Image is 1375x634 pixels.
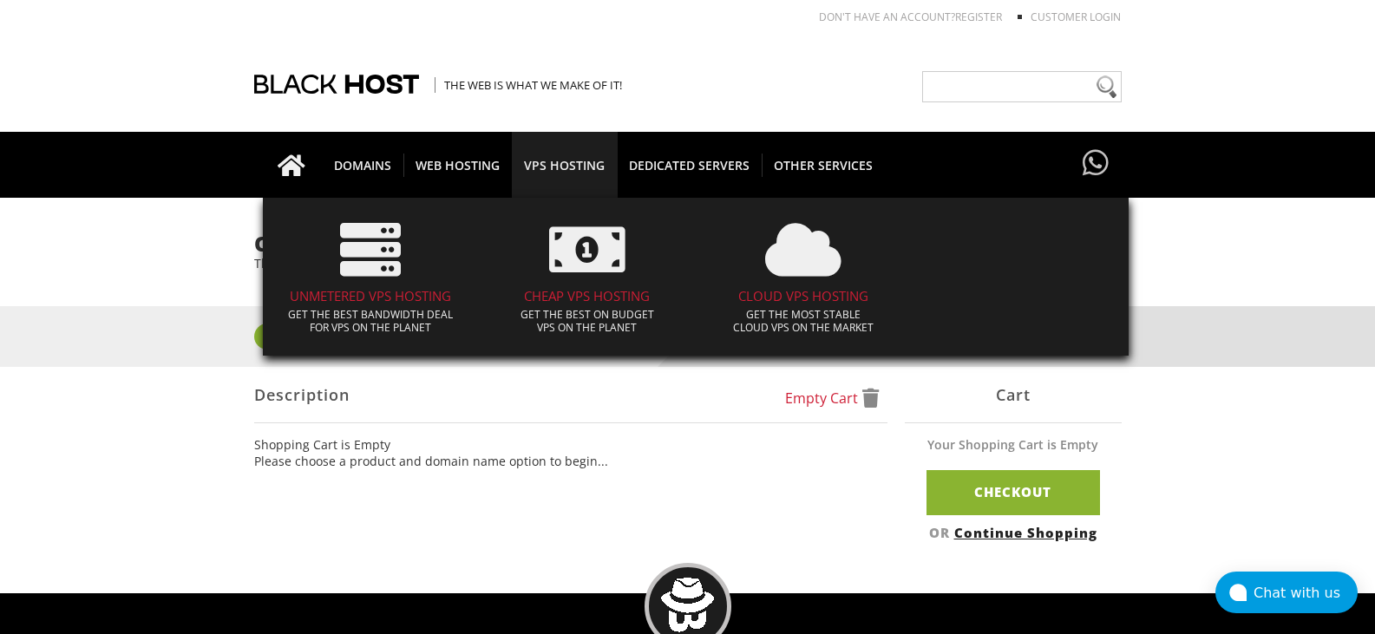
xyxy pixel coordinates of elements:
div: OR [905,524,1122,541]
span: VPS HOSTING [512,154,617,177]
a: DEDICATED SERVERS [617,132,763,198]
h4: CLOUD VPS HOSTING [709,289,900,304]
p: The product/service you have chosen has the following configuration options for you to choose from. [254,255,1122,271]
span: DOMAINS [322,154,404,177]
h1: Order Summary [254,232,1122,255]
img: BlackHOST mascont, Blacky. [660,578,715,632]
div: Chat with us [1254,585,1358,601]
a: CLOUD VPS HOSTING Get the Most stableCloud VPS on the market [700,206,908,347]
a: Customer Login [1031,10,1121,24]
span: The Web is what we make of it! [435,77,622,93]
h4: UNMETERED VPS HOSTING [276,289,467,304]
ul: Shopping Cart is Empty Please choose a product and domain name option to begin... [254,436,887,469]
span: OTHER SERVICES [762,154,885,177]
button: Chat with us [1215,572,1358,613]
p: Get the best on budget VPS on the planet [492,308,683,334]
a: Have questions? [1078,132,1113,196]
div: Description [254,367,887,423]
a: Empty Cart [785,389,879,408]
a: Checkout [926,470,1100,514]
a: UNMETERED VPS HOSTING Get the best bandwidth dealfor VPS on the planet [267,206,475,347]
span: WEB HOSTING [403,154,513,177]
p: Get the Most stable Cloud VPS on the market [709,308,900,334]
input: Need help? [922,71,1122,102]
div: Your Shopping Cart is Empty [905,436,1122,470]
p: Get the best bandwidth deal for VPS on the planet [276,308,467,334]
a: Continue Shopping [954,524,1097,541]
div: Cart [905,367,1122,423]
a: DOMAINS [322,132,404,198]
a: REGISTER [955,10,1002,24]
h4: CHEAP VPS HOSTING [492,289,683,304]
a: Go to homepage [260,132,323,198]
span: 1 [254,324,280,350]
a: OTHER SERVICES [762,132,885,198]
a: CHEAP VPS HOSTING Get the best on budgetVPS on the planet [483,206,691,347]
a: VPS HOSTING [512,132,618,198]
span: DEDICATED SERVERS [617,154,763,177]
li: Don't have an account? [793,10,1002,24]
a: WEB HOSTING [403,132,513,198]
